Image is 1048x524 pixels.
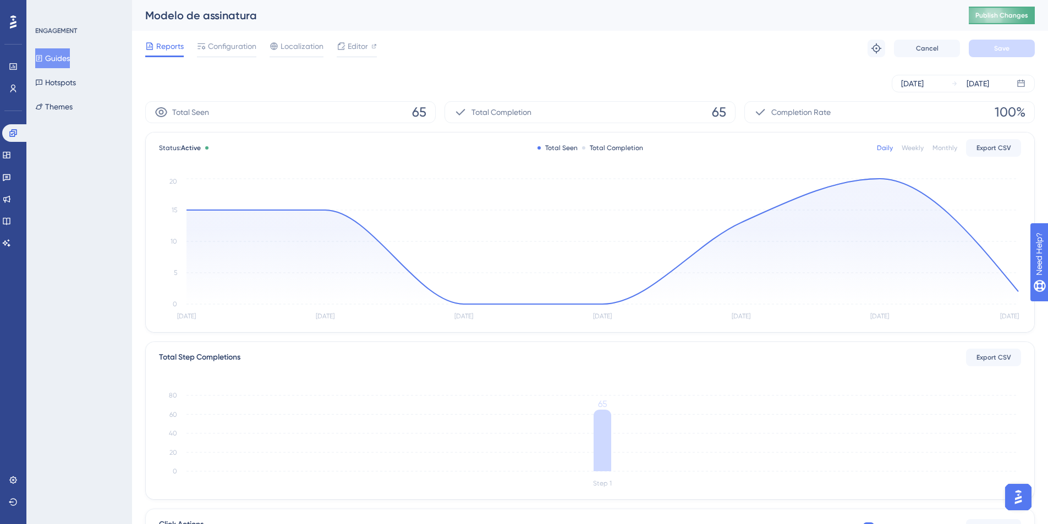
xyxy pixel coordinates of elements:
tspan: [DATE] [1000,312,1019,320]
div: Total Completion [582,144,643,152]
tspan: Step 1 [593,479,612,487]
span: Export CSV [976,144,1011,152]
button: Cancel [894,40,960,57]
div: ENGAGEMENT [35,26,77,35]
button: Hotspots [35,73,76,92]
button: Save [969,40,1035,57]
span: Localization [281,40,323,53]
button: Themes [35,97,73,117]
tspan: 20 [169,178,177,185]
tspan: 0 [173,467,177,475]
span: Status: [159,144,201,152]
tspan: 0 [173,300,177,308]
span: Reports [156,40,184,53]
div: [DATE] [967,77,989,90]
button: Guides [35,48,70,68]
span: Publish Changes [975,11,1028,20]
button: Export CSV [966,349,1021,366]
div: Total Step Completions [159,351,240,364]
tspan: [DATE] [732,312,750,320]
div: Monthly [932,144,957,152]
span: Completion Rate [771,106,831,119]
span: Configuration [208,40,256,53]
span: Export CSV [976,353,1011,362]
tspan: [DATE] [177,312,196,320]
span: Save [994,44,1009,53]
div: Weekly [902,144,924,152]
iframe: UserGuiding AI Assistant Launcher [1002,481,1035,514]
tspan: 80 [169,391,177,399]
div: [DATE] [901,77,924,90]
span: Need Help? [26,3,69,16]
span: 65 [412,103,426,121]
tspan: 15 [172,206,177,214]
tspan: [DATE] [454,312,473,320]
span: Cancel [916,44,939,53]
div: Total Seen [537,144,578,152]
span: Total Completion [471,106,531,119]
span: Active [181,144,201,152]
span: Editor [348,40,368,53]
span: Total Seen [172,106,209,119]
button: Export CSV [966,139,1021,157]
div: Modelo de assinatura [145,8,941,23]
tspan: 20 [169,449,177,456]
span: 65 [712,103,726,121]
tspan: [DATE] [593,312,612,320]
tspan: 65 [598,399,607,409]
tspan: 10 [171,238,177,245]
tspan: 60 [169,411,177,418]
tspan: [DATE] [316,312,334,320]
div: Daily [877,144,893,152]
tspan: 5 [174,269,177,277]
span: 100% [995,103,1025,121]
tspan: 40 [169,429,177,437]
button: Publish Changes [969,7,1035,24]
tspan: [DATE] [870,312,889,320]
